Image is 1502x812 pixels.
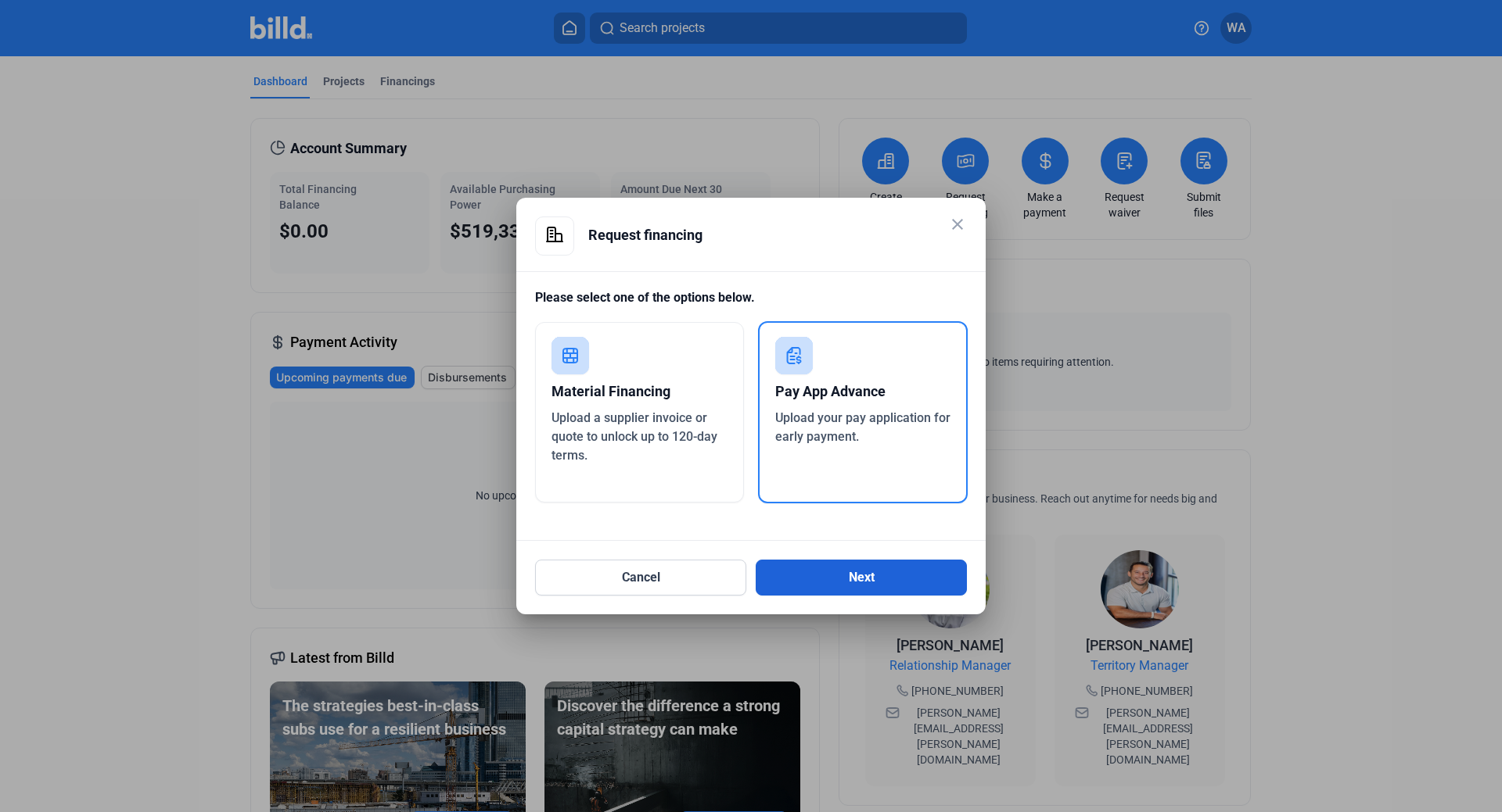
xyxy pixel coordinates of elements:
[775,374,951,409] div: Pay App Advance
[588,216,967,254] div: Request financing
[552,410,717,463] span: Upload a supplier invoice or quote to unlock up to 120-day terms.
[552,374,728,409] div: Material Financing
[535,560,746,596] button: Cancel
[756,560,967,596] button: Next
[535,288,967,322] div: Please select one of the options below.
[948,215,967,234] mat-icon: close
[775,410,950,444] span: Upload your pay application for early payment.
